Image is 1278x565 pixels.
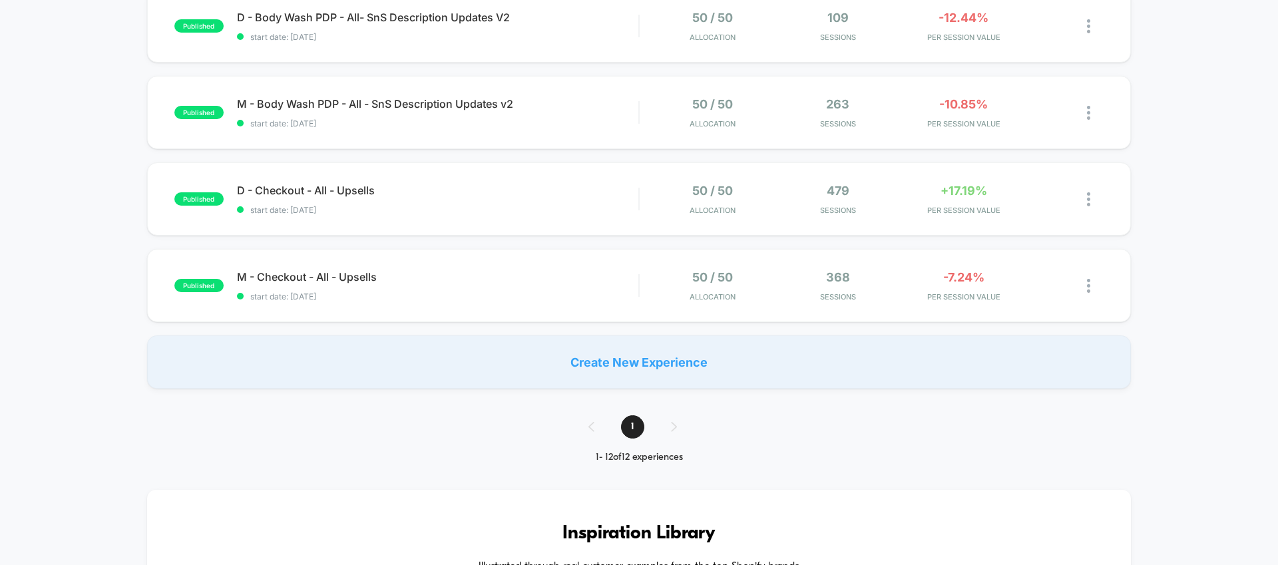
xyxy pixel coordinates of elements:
span: published [174,106,224,119]
span: Sessions [779,119,898,128]
span: Allocation [690,206,736,215]
span: D - Body Wash PDP - All- SnS Description Updates V2 [237,11,638,24]
span: start date: [DATE] [237,118,638,128]
span: 50 / 50 [692,270,733,284]
img: close [1087,19,1090,33]
span: 109 [827,11,849,25]
span: -10.85% [939,97,988,111]
span: Allocation [690,292,736,301]
span: Allocation [690,119,736,128]
span: PER SESSION VALUE [904,292,1023,301]
span: -12.44% [939,11,988,25]
span: published [174,279,224,292]
span: 50 / 50 [692,97,733,111]
span: Allocation [690,33,736,42]
span: start date: [DATE] [237,291,638,301]
span: 368 [826,270,850,284]
span: M - Checkout - All - Upsells [237,270,638,283]
div: Create New Experience [147,335,1131,389]
span: 50 / 50 [692,184,733,198]
span: Sessions [779,206,898,215]
span: start date: [DATE] [237,205,638,215]
span: published [174,19,224,33]
span: D - Checkout - All - Upsells [237,184,638,197]
span: PER SESSION VALUE [904,119,1023,128]
span: 263 [826,97,849,111]
span: PER SESSION VALUE [904,33,1023,42]
img: close [1087,279,1090,293]
h3: Inspiration Library [187,523,1091,544]
div: 1 - 12 of 12 experiences [575,452,704,463]
img: close [1087,106,1090,120]
span: M - Body Wash PDP - All - SnS Description Updates v2 [237,97,638,110]
span: Sessions [779,292,898,301]
span: Sessions [779,33,898,42]
span: PER SESSION VALUE [904,206,1023,215]
span: -7.24% [943,270,984,284]
span: published [174,192,224,206]
img: close [1087,192,1090,206]
span: 50 / 50 [692,11,733,25]
span: start date: [DATE] [237,32,638,42]
span: +17.19% [941,184,987,198]
span: 1 [621,415,644,439]
span: 479 [827,184,849,198]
